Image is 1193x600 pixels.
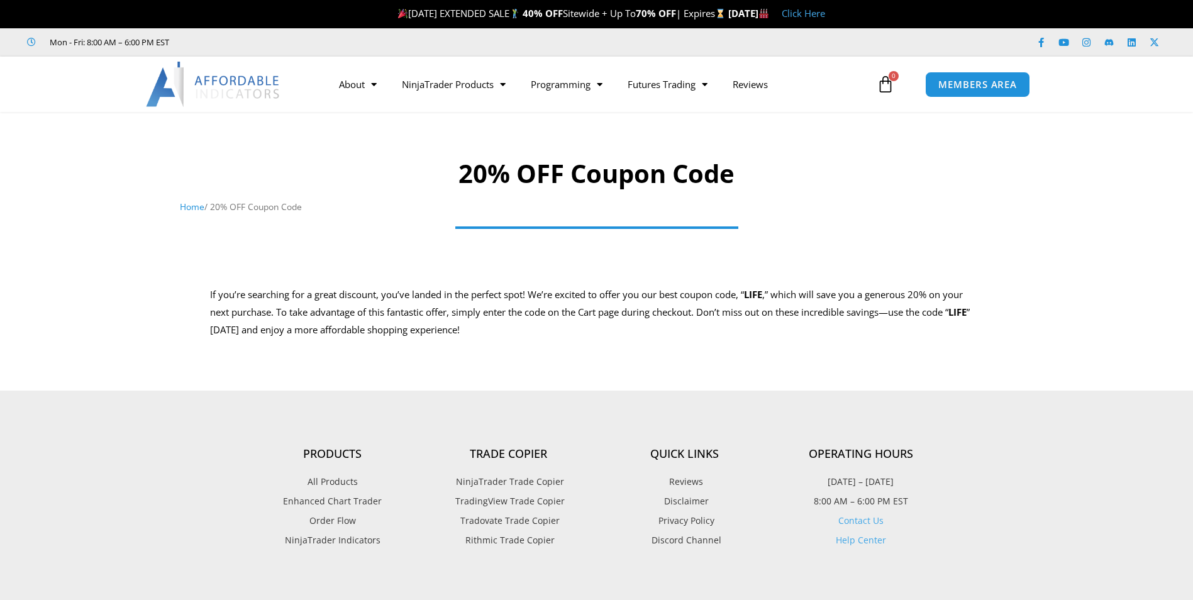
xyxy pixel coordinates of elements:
a: Discord Channel [597,532,773,548]
a: Privacy Policy [597,513,773,529]
strong: [DATE] [728,7,769,19]
span: Mon - Fri: 8:00 AM – 6:00 PM EST [47,35,169,50]
a: NinjaTrader Trade Copier [421,474,597,490]
img: 🏌️‍♂️ [510,9,519,18]
h4: Operating Hours [773,447,949,461]
strong: 70% OFF [636,7,676,19]
span: Tradovate Trade Copier [457,513,560,529]
a: Tradovate Trade Copier [421,513,597,529]
a: Reviews [597,474,773,490]
h4: Trade Copier [421,447,597,461]
span: NinjaTrader Trade Copier [453,474,564,490]
a: Home [180,201,204,213]
strong: LIFE [948,306,967,318]
p: [DATE] – [DATE] [773,474,949,490]
a: Click Here [782,7,825,19]
a: Disclaimer [597,493,773,509]
img: LogoAI | Affordable Indicators – NinjaTrader [146,62,281,107]
a: Contact Us [838,514,884,526]
h4: Products [245,447,421,461]
p: If you’re searching for a great discount, you’ve landed in the perfect spot! We’re excited to off... [210,286,984,339]
span: NinjaTrader Indicators [285,532,380,548]
span: Disclaimer [661,493,709,509]
a: Help Center [836,534,886,546]
a: 0 [858,66,913,103]
a: Futures Trading [615,70,720,99]
a: Order Flow [245,513,421,529]
span: 0 [889,71,899,81]
strong: LIFE [744,288,762,301]
a: All Products [245,474,421,490]
a: Enhanced Chart Trader [245,493,421,509]
a: TradingView Trade Copier [421,493,597,509]
strong: 40% OFF [523,7,563,19]
span: Discord Channel [648,532,721,548]
span: TradingView Trade Copier [452,493,565,509]
a: NinjaTrader Indicators [245,532,421,548]
img: ⌛ [716,9,725,18]
span: Privacy Policy [655,513,714,529]
p: 8:00 AM – 6:00 PM EST [773,493,949,509]
h4: Quick Links [597,447,773,461]
span: Order Flow [309,513,356,529]
span: [DATE] EXTENDED SALE Sitewide + Up To | Expires [395,7,728,19]
span: All Products [308,474,358,490]
a: Reviews [720,70,780,99]
nav: Menu [326,70,874,99]
a: MEMBERS AREA [925,72,1030,97]
span: MEMBERS AREA [938,80,1017,89]
span: Reviews [666,474,703,490]
img: 🏭 [759,9,769,18]
img: 🎉 [398,9,408,18]
iframe: Customer reviews powered by Trustpilot [187,36,375,48]
span: Enhanced Chart Trader [283,493,382,509]
a: Programming [518,70,615,99]
a: About [326,70,389,99]
nav: Breadcrumb [180,199,1013,215]
a: Rithmic Trade Copier [421,532,597,548]
span: Rithmic Trade Copier [462,532,555,548]
h1: 20% OFF Coupon Code [180,156,1013,191]
a: NinjaTrader Products [389,70,518,99]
